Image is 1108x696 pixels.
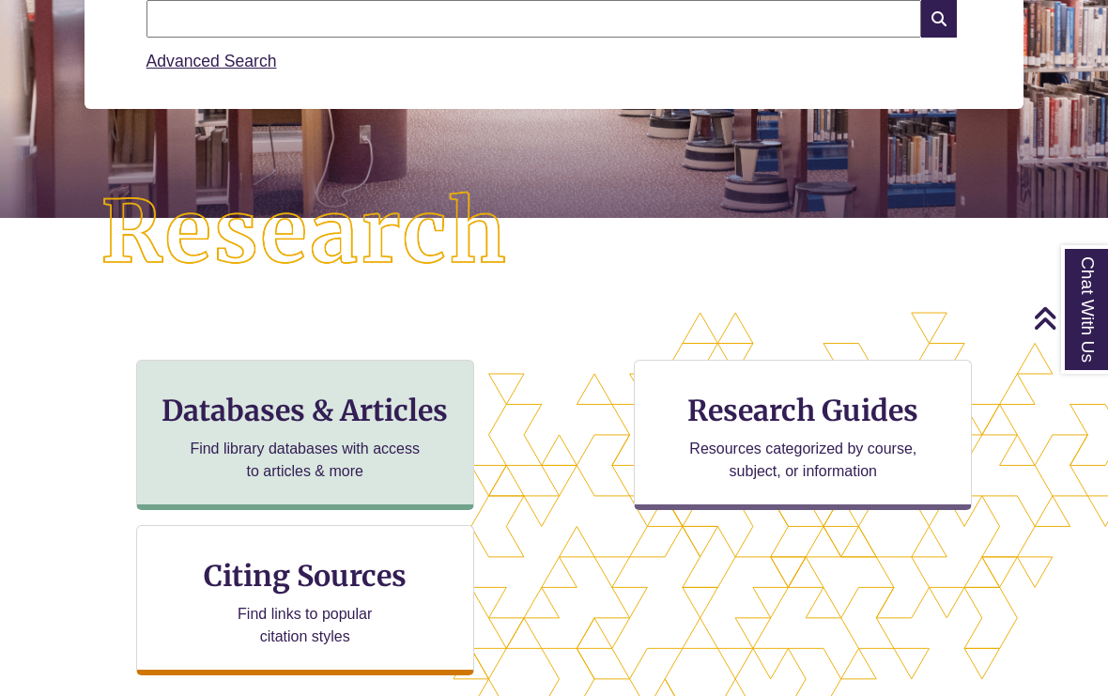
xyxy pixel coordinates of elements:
[650,393,956,428] h3: Research Guides
[1033,305,1103,331] a: Back to Top
[213,603,396,648] p: Find links to popular citation styles
[681,438,926,483] p: Resources categorized by course, subject, or information
[152,393,458,428] h3: Databases & Articles
[146,52,277,70] a: Advanced Search
[55,147,554,320] img: Research
[191,558,420,594] h3: Citing Sources
[182,438,427,483] p: Find library databases with access to articles & more
[136,525,474,675] a: Citing Sources Find links to popular citation styles
[136,360,474,510] a: Databases & Articles Find library databases with access to articles & more
[634,360,972,510] a: Research Guides Resources categorized by course, subject, or information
